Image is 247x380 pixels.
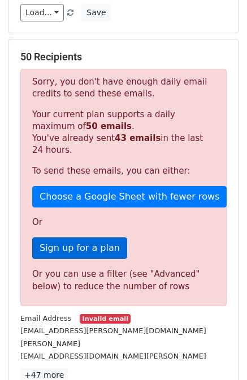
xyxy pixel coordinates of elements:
h5: 50 Recipients [20,51,227,63]
div: Or you can use a filter (see "Advanced" below) to reduce the number of rows [32,268,215,293]
p: To send these emails, you can either: [32,165,215,177]
p: Sorry, you don't have enough daily email credits to send these emails. [32,76,215,100]
iframe: Chat Widget [190,326,247,380]
a: Sign up for a plan [32,237,127,259]
p: Or [32,216,215,228]
p: Your current plan supports a daily maximum of . You've already sent in the last 24 hours. [32,109,215,156]
strong: 43 emails [115,133,161,143]
small: [EMAIL_ADDRESS][PERSON_NAME][DOMAIN_NAME][PERSON_NAME] [20,326,206,348]
small: Email Address [20,314,71,322]
a: Choose a Google Sheet with fewer rows [32,186,227,207]
a: Load... [20,4,64,21]
small: [EMAIL_ADDRESS][DOMAIN_NAME][PERSON_NAME] [20,352,206,360]
button: Save [81,4,111,21]
small: Invalid email [80,314,131,324]
strong: 50 emails [86,121,132,131]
